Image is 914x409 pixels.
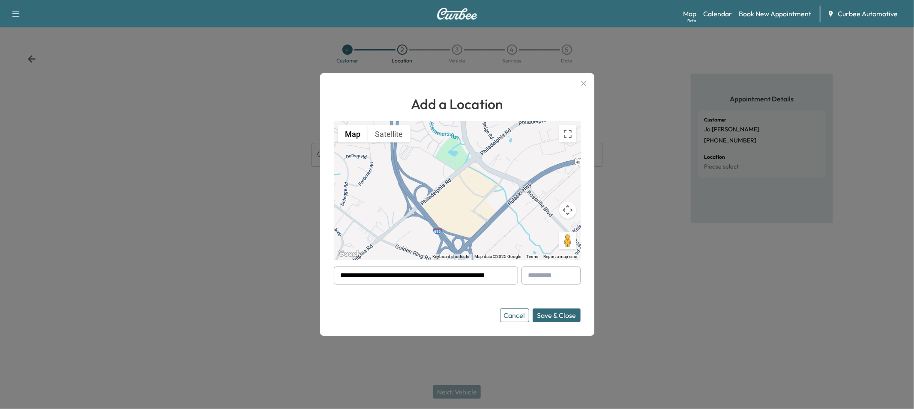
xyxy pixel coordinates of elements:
a: Open this area in Google Maps (opens a new window) [336,249,364,260]
button: Show street map [338,125,368,142]
button: Keyboard shortcuts [433,254,470,260]
img: Google [336,249,364,260]
button: Drag Pegman onto the map to open Street View [559,232,576,249]
button: Toggle fullscreen view [559,125,576,142]
button: Map camera controls [559,202,576,219]
a: Book New Appointment [739,9,811,19]
a: Terms (opens in new tab) [527,254,539,259]
span: Curbee Automotive [838,9,898,19]
button: Cancel [500,308,529,322]
div: Beta [687,18,696,24]
span: Map data ©2025 Google [475,254,521,259]
a: Report a map error [544,254,578,259]
button: Save & Close [533,308,581,322]
img: Curbee Logo [437,8,478,20]
a: Calendar [703,9,732,19]
a: MapBeta [683,9,696,19]
button: Show satellite imagery [368,125,411,142]
h1: Add a Location [334,94,581,114]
